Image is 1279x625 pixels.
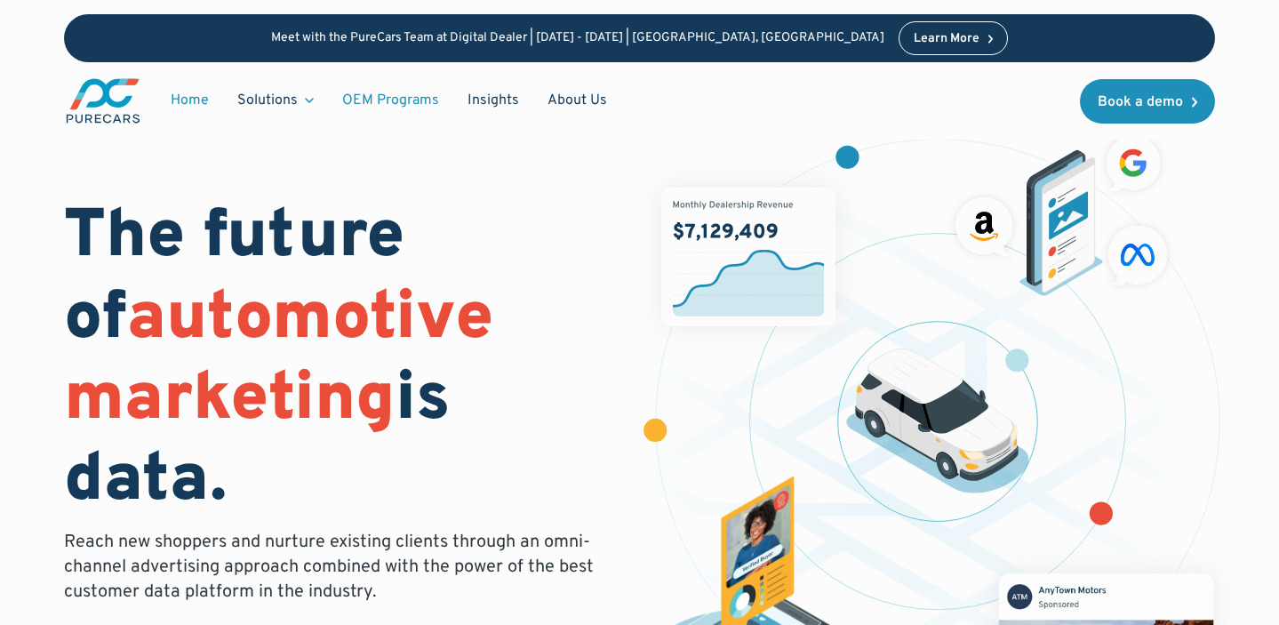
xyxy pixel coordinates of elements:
a: Insights [453,84,533,117]
span: automotive marketing [64,277,493,444]
a: main [64,76,142,125]
a: Book a demo [1080,79,1215,124]
h1: The future of is data. [64,198,619,523]
a: About Us [533,84,621,117]
img: illustration of a vehicle [846,349,1029,493]
a: OEM Programs [328,84,453,117]
img: ads on social media and advertising partners [947,128,1176,296]
div: Learn More [914,33,979,45]
p: Reach new shoppers and nurture existing clients through an omni-channel advertising approach comb... [64,530,604,605]
img: chart showing monthly dealership revenue of $7m [661,188,835,326]
img: purecars logo [64,76,142,125]
p: Meet with the PureCars Team at Digital Dealer | [DATE] - [DATE] | [GEOGRAPHIC_DATA], [GEOGRAPHIC_... [271,31,884,46]
a: Home [156,84,223,117]
div: Solutions [223,84,328,117]
div: Book a demo [1098,95,1183,109]
div: Solutions [237,91,298,110]
a: Learn More [899,21,1009,55]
